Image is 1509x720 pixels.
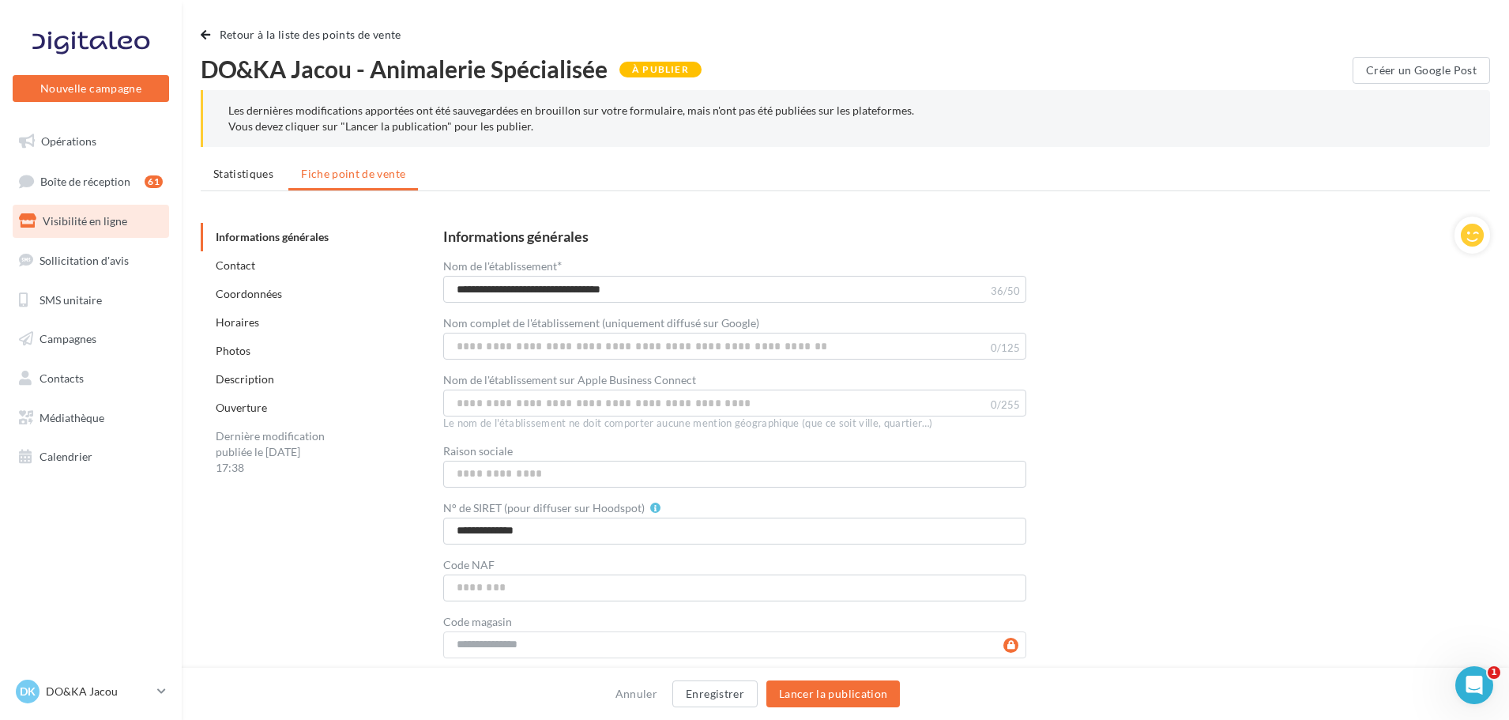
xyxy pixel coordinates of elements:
a: Campagnes [9,322,172,356]
span: SMS unitaire [40,292,102,306]
a: Boîte de réception61 [9,164,172,198]
label: 36/50 [991,286,1020,296]
label: Nom de l'établissement [443,259,562,272]
a: Sollicitation d'avis [9,244,172,277]
a: Visibilité en ligne [9,205,172,238]
span: Calendrier [40,450,92,463]
span: 1 [1488,666,1500,679]
label: Code NAF [443,560,495,571]
button: Lancer la publication [766,680,900,707]
label: 0/125 [991,343,1020,353]
span: Boîte de réception [40,174,130,187]
button: Retour à la liste des points de vente [201,25,408,44]
span: Sollicitation d'avis [40,254,129,267]
div: Dernière modification publiée le [DATE] 17:38 [201,422,343,482]
a: Horaires [216,315,259,329]
span: Statistiques [213,167,273,180]
a: Coordonnées [216,287,282,300]
a: Médiathèque [9,401,172,435]
a: Calendrier [9,440,172,473]
a: SMS unitaire [9,284,172,317]
span: Retour à la liste des points de vente [220,28,401,41]
a: Photos [216,344,250,357]
span: Campagnes [40,332,96,345]
span: DK [20,684,36,699]
a: Contacts [9,362,172,395]
button: Créer un Google Post [1353,57,1490,84]
a: Informations générales [216,230,329,243]
div: Informations générales [443,229,589,243]
button: Nouvelle campagne [13,75,169,102]
span: Médiathèque [40,411,104,424]
span: Contacts [40,371,84,385]
span: DO&KA Jacou - Animalerie Spécialisée [201,57,608,81]
a: Opérations [9,125,172,158]
button: Enregistrer [672,680,758,707]
a: Contact [216,258,255,272]
label: Nom complet de l'établissement (uniquement diffusé sur Google) [443,318,759,329]
span: Visibilité en ligne [43,214,127,228]
div: Les dernières modifications apportées ont été sauvegardées en brouillon sur votre formulaire, mai... [228,103,1465,134]
div: À publier [619,62,702,77]
label: Code magasin [443,616,512,628]
a: Description [216,372,274,386]
button: Annuler [609,684,664,703]
div: Le nom de l'établissement ne doit comporter aucune mention géographique (que ce soit ville, quart... [443,417,1026,431]
a: DK DO&KA Jacou [13,677,169,707]
a: Ouverture [216,401,267,414]
label: N° de SIRET (pour diffuser sur Hoodspot) [443,503,645,514]
label: Nom de l'établissement sur Apple Business Connect [443,375,696,386]
iframe: Intercom live chat [1455,666,1493,704]
span: Opérations [41,134,96,148]
label: 0/255 [991,400,1020,410]
label: Raison sociale [443,446,513,457]
div: 61 [145,175,163,188]
p: DO&KA Jacou [46,684,151,699]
